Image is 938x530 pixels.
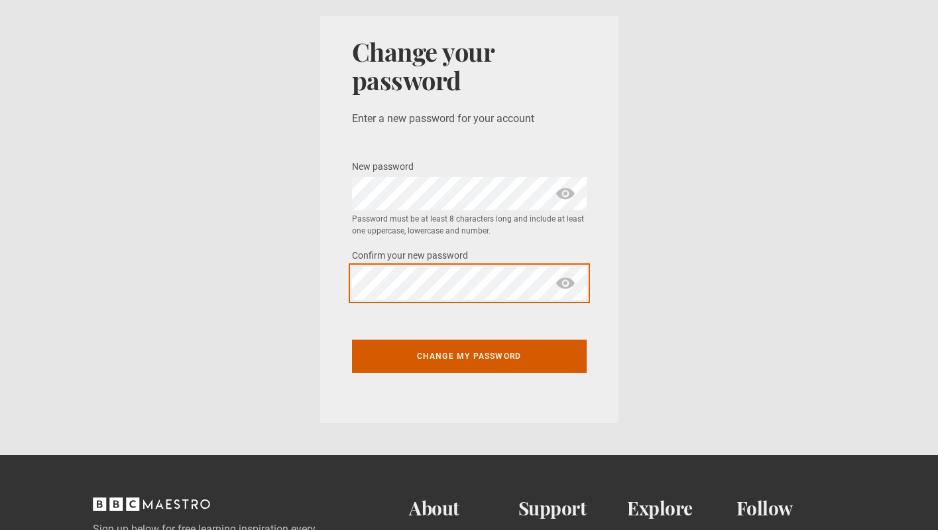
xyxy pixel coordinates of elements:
small: Password must be at least 8 characters long and include at least one uppercase, lowercase and num... [352,213,587,237]
h1: Change your password [352,37,587,95]
span: show password [555,267,576,300]
button: Change my password [352,340,587,373]
label: New password [352,159,414,175]
h2: About [409,497,518,519]
h2: Explore [627,497,736,519]
a: BBC Maestro, back to top [93,502,210,515]
h2: Support [518,497,628,519]
svg: BBC Maestro, back to top [93,497,210,511]
p: Enter a new password for your account [352,111,587,127]
h2: Follow [736,497,846,519]
span: show password [555,177,576,210]
label: Confirm your new password [352,248,468,264]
